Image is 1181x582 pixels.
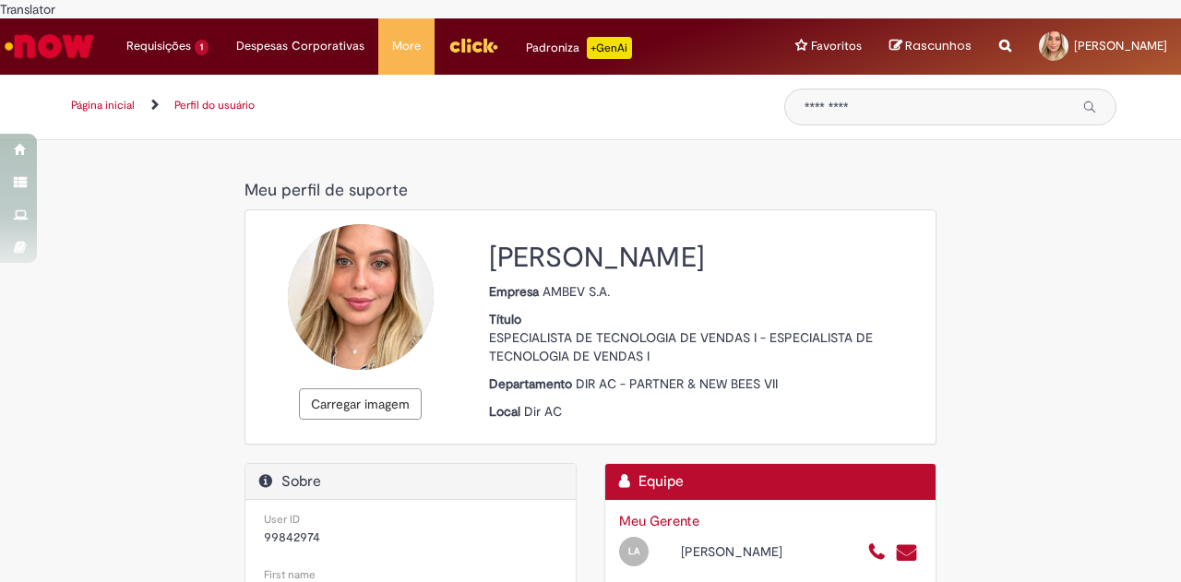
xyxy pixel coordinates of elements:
i: Search from all sources [999,18,1011,52]
a: Ligar para +55 (11) 964682659 [867,542,887,564]
div: Padroniza [526,37,632,59]
span: Dir AC [524,403,562,420]
strong: Título [489,311,525,327]
span: AMBEV S.A. [543,283,610,300]
ul: Menu Cabeçalho [222,18,378,75]
img: click_logo_yellow_360x200.png [448,31,498,59]
small: First name [264,567,316,582]
strong: Empresa [489,283,543,300]
a: Perfil do usuário [174,98,255,113]
a: [PERSON_NAME] [1025,18,1181,74]
a: More : 4 [378,18,435,74]
h2: Sobre [259,473,562,491]
a: Enviar um e-mail para LUIZ.ALVES@bees.com [895,542,918,564]
strong: Local [489,403,524,420]
ul: Menu Cabeçalho [435,18,512,75]
span: 99842974 [264,529,320,545]
div: Open Profile: Luiz Henrique Alves [605,534,853,566]
h3: Meu Gerente [619,514,922,529]
button: Carregar imagem [299,388,422,420]
span: Rascunhos [905,37,972,54]
span: DIR AC - PARTNER & NEW BEES VII [576,375,778,392]
ul: Trilhas de página [65,89,757,123]
a: Requisições : 1 [113,18,222,74]
a: Rascunhos [889,38,972,55]
small: User ID [264,512,300,527]
span: Meu perfil de suporte [245,180,408,201]
img: ServiceNow [2,28,97,65]
span: Despesas Corporativas [236,37,364,55]
div: [PERSON_NAME] [667,542,853,561]
ul: Menu Cabeçalho [512,18,646,75]
ul: Menu Cabeçalho [113,18,222,75]
strong: Departamento [489,375,576,392]
span: Favoritos [811,37,862,55]
a: Despesas Corporativas : [222,18,378,74]
span: ESPECIALISTA DE TECNOLOGIA DE VENDAS I - ESPECIALISTA DE TECNOLOGIA DE VENDAS I [489,329,873,364]
a: Página inicial [71,98,135,113]
ul: Menu Cabeçalho [781,18,876,75]
span: More [392,37,421,55]
span: [PERSON_NAME] [1074,38,1167,53]
ul: Menu Cabeçalho [378,18,435,75]
span: Requisições [126,37,191,55]
h2: Equipe [619,473,922,491]
span: 1 [195,40,209,55]
a: Favoritos : 0 [781,18,876,74]
h2: [PERSON_NAME] [489,243,922,273]
p: +GenAi [587,37,632,59]
span: LA [628,545,639,557]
